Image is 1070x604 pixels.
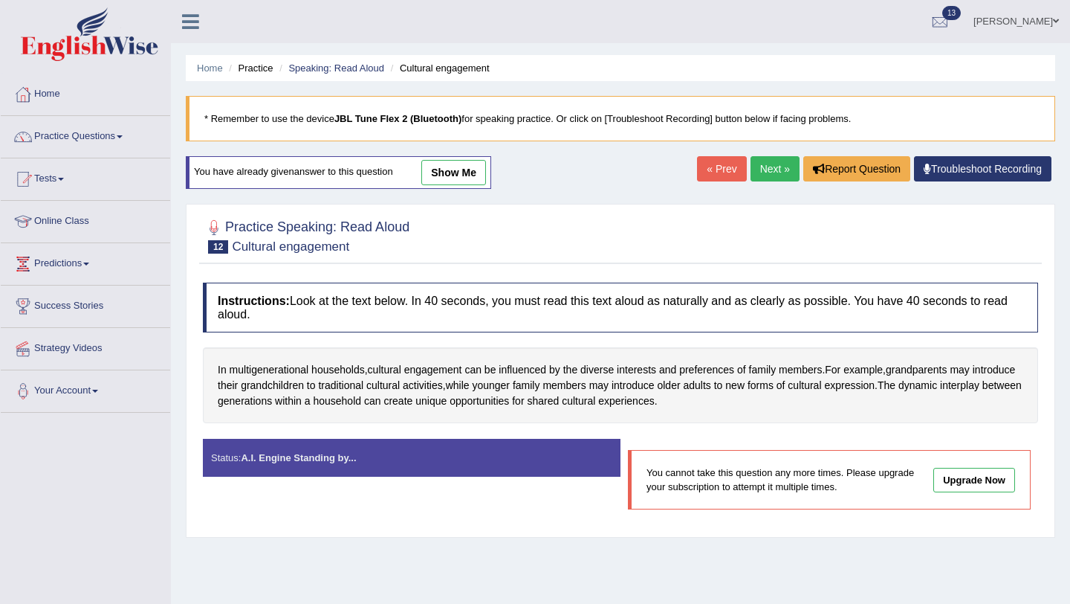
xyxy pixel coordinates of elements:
[824,378,875,393] span: Click to see word definition
[950,362,969,378] span: Click to see word definition
[203,216,409,254] h2: Practice Speaking: Read Aloud
[1,201,170,238] a: Online Class
[697,156,746,181] a: « Prev
[203,439,620,477] div: Status:
[1,370,170,408] a: Your Account
[241,378,304,393] span: Click to see word definition
[415,393,447,409] span: Click to see word definition
[241,452,356,463] strong: A.I. Engine Standing by...
[208,240,228,254] span: 12
[878,378,895,393] span: Click to see word definition
[186,156,491,189] div: You have already given answer to this question
[659,362,676,378] span: Click to see word definition
[186,96,1055,141] blockquote: * Remember to use the device for speaking practice. Or click on [Troubleshoot Recording] button b...
[549,362,560,378] span: Click to see word definition
[318,378,363,393] span: Click to see word definition
[542,378,586,393] span: Click to see word definition
[472,378,510,393] span: Click to see word definition
[942,6,961,20] span: 13
[225,61,273,75] li: Practice
[484,362,496,378] span: Click to see word definition
[527,393,559,409] span: Click to see word definition
[218,393,272,409] span: Click to see word definition
[230,362,309,378] span: Click to see word definition
[617,362,656,378] span: Click to see word definition
[403,378,443,393] span: Click to see word definition
[421,160,486,185] a: show me
[1,74,170,111] a: Home
[383,393,412,409] span: Click to see word definition
[368,362,401,378] span: Click to see word definition
[288,62,384,74] a: Speaking: Read Aloud
[562,393,595,409] span: Click to see word definition
[364,393,381,409] span: Click to see word definition
[1,116,170,153] a: Practice Questions
[843,362,883,378] span: Click to see word definition
[598,393,655,409] span: Click to see word definition
[589,378,609,393] span: Click to see word definition
[305,393,311,409] span: Click to see word definition
[218,378,238,393] span: Click to see word definition
[749,362,776,378] span: Click to see word definition
[1,286,170,323] a: Success Stories
[197,62,223,74] a: Home
[914,156,1051,181] a: Troubleshoot Recording
[657,378,680,393] span: Click to see word definition
[1,328,170,365] a: Strategy Videos
[563,362,577,378] span: Click to see word definition
[311,362,365,378] span: Click to see word definition
[825,362,840,378] span: Click to see word definition
[275,393,302,409] span: Click to see word definition
[725,378,745,393] span: Click to see word definition
[898,378,937,393] span: Click to see word definition
[334,113,461,124] b: JBL Tune Flex 2 (Bluetooth)
[776,378,785,393] span: Click to see word definition
[387,61,490,75] li: Cultural engagement
[464,362,481,378] span: Click to see word definition
[683,378,710,393] span: Click to see word definition
[788,378,821,393] span: Click to see word definition
[737,362,746,378] span: Click to see word definition
[748,378,774,393] span: Click to see word definition
[203,347,1038,423] div: , . , , . .
[307,378,316,393] span: Click to see word definition
[580,362,614,378] span: Click to see word definition
[366,378,400,393] span: Click to see word definition
[779,362,822,378] span: Click to see word definition
[886,362,947,378] span: Click to see word definition
[803,156,910,181] button: Report Question
[1,158,170,196] a: Tests
[973,362,1016,378] span: Click to see word definition
[513,378,540,393] span: Click to see word definition
[313,393,361,409] span: Click to see word definition
[982,378,1022,393] span: Click to see word definition
[446,378,470,393] span: Click to see word definition
[404,362,462,378] span: Click to see word definition
[750,156,800,181] a: Next »
[512,393,524,409] span: Click to see word definition
[232,240,349,254] small: Cultural engagement
[714,378,723,393] span: Click to see word definition
[1,243,170,280] a: Predictions
[940,378,979,393] span: Click to see word definition
[499,362,546,378] span: Click to see word definition
[679,362,734,378] span: Click to see word definition
[612,378,655,393] span: Click to see word definition
[218,362,227,378] span: Click to see word definition
[450,393,509,409] span: Click to see word definition
[646,466,923,494] p: You cannot take this question any more times. Please upgrade your subscription to attempt it mult...
[933,468,1015,492] a: Upgrade Now
[218,295,290,307] b: Instructions:
[203,283,1038,332] h4: Look at the text below. In 40 seconds, you must read this text aloud as naturally and as clearly ...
